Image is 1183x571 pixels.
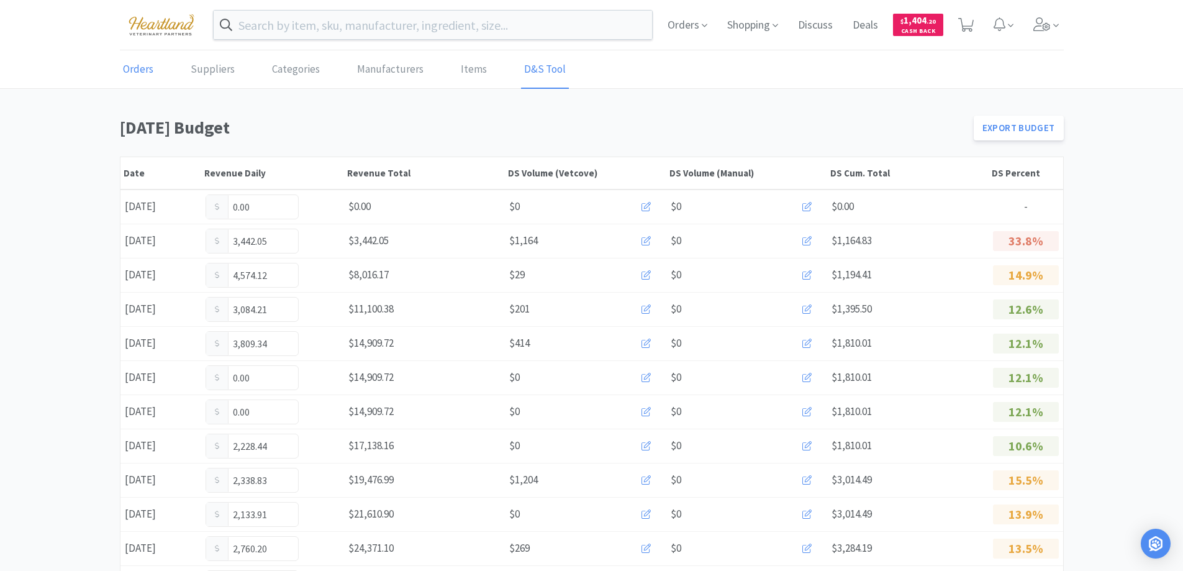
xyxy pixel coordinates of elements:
span: $0 [671,540,681,557]
span: $0 [509,506,520,523]
a: Suppliers [188,51,238,89]
p: 13.5% [993,539,1059,559]
span: $1,810.01 [832,370,872,384]
div: DS Volume (Manual) [669,167,825,179]
div: [DATE] [120,262,201,288]
span: $1,810.01 [832,439,872,452]
span: $0 [509,437,520,454]
p: - [993,198,1059,215]
span: $0 [509,198,520,215]
span: $1,164.83 [832,234,872,247]
a: Deals [848,20,883,31]
div: [DATE] [120,399,201,424]
span: $1,810.01 [832,336,872,350]
p: 12.1% [993,368,1059,388]
span: $17,138.16 [348,439,394,452]
span: $3,442.05 [348,234,389,247]
img: cad7bdf275c640399d9c6e0c56f98fd2_10.png [120,7,203,42]
div: [DATE] [120,331,201,356]
span: $24,371.10 [348,541,394,555]
p: 14.9% [993,265,1059,285]
a: Items [458,51,490,89]
span: $29 [509,267,525,283]
span: $3,014.49 [832,507,872,521]
p: 10.6% [993,436,1059,456]
span: $3,284.19 [832,541,872,555]
span: $8,016.17 [348,268,389,281]
span: 1,404 [900,14,936,26]
span: $0 [671,267,681,283]
a: Export Budget [974,116,1064,140]
span: $0 [671,506,681,523]
span: $0 [671,369,681,386]
div: [DATE] [120,296,201,322]
span: $1,194.41 [832,268,872,281]
span: $1,204 [509,472,538,488]
div: DS Volume (Vetcove) [508,167,663,179]
p: 12.6% [993,299,1059,319]
span: $1,395.50 [832,302,872,316]
span: $269 [509,540,530,557]
span: $0 [509,369,520,386]
span: $3,014.49 [832,473,872,486]
p: 15.5% [993,470,1059,490]
a: Manufacturers [354,51,427,89]
span: $14,909.72 [348,404,394,418]
span: $14,909.72 [348,336,394,350]
div: Date [124,167,198,179]
a: D&S Tool [521,51,569,89]
a: Orders [120,51,156,89]
div: [DATE] [120,228,201,254]
span: $414 [509,335,530,352]
span: $0 [671,403,681,420]
div: [DATE] [120,536,201,561]
span: $0 [671,301,681,317]
span: $1,810.01 [832,404,872,418]
span: Cash Back [900,28,936,36]
span: $19,476.99 [348,473,394,486]
span: $0.00 [348,199,371,213]
span: $0 [671,232,681,249]
span: $11,100.38 [348,302,394,316]
div: [DATE] [120,433,201,459]
a: $1,404.20Cash Back [893,8,943,42]
div: DS Cum. Total [830,167,986,179]
span: $0.00 [832,199,854,213]
span: $0 [509,403,520,420]
span: $21,610.90 [348,507,394,521]
div: [DATE] [120,365,201,390]
span: $ [900,17,904,25]
span: . 20 [927,17,936,25]
input: Search by item, sku, manufacturer, ingredient, size... [214,11,653,39]
div: Revenue Total [347,167,502,179]
span: $201 [509,301,530,317]
p: 33.8% [993,231,1059,251]
span: $0 [671,437,681,454]
span: $1,164 [509,232,538,249]
h1: [DATE] Budget [120,114,966,142]
div: [DATE] [120,467,201,493]
div: [DATE] [120,501,201,527]
a: Categories [269,51,323,89]
p: 12.1% [993,402,1059,422]
span: $0 [671,335,681,352]
span: $0 [671,198,681,215]
span: $14,909.72 [348,370,394,384]
div: [DATE] [120,194,201,219]
div: DS Percent [992,167,1060,179]
a: Discuss [793,20,838,31]
div: Revenue Daily [204,167,341,179]
div: Open Intercom Messenger [1141,529,1171,559]
span: $0 [671,472,681,488]
p: 13.9% [993,505,1059,524]
p: 12.1% [993,334,1059,354]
